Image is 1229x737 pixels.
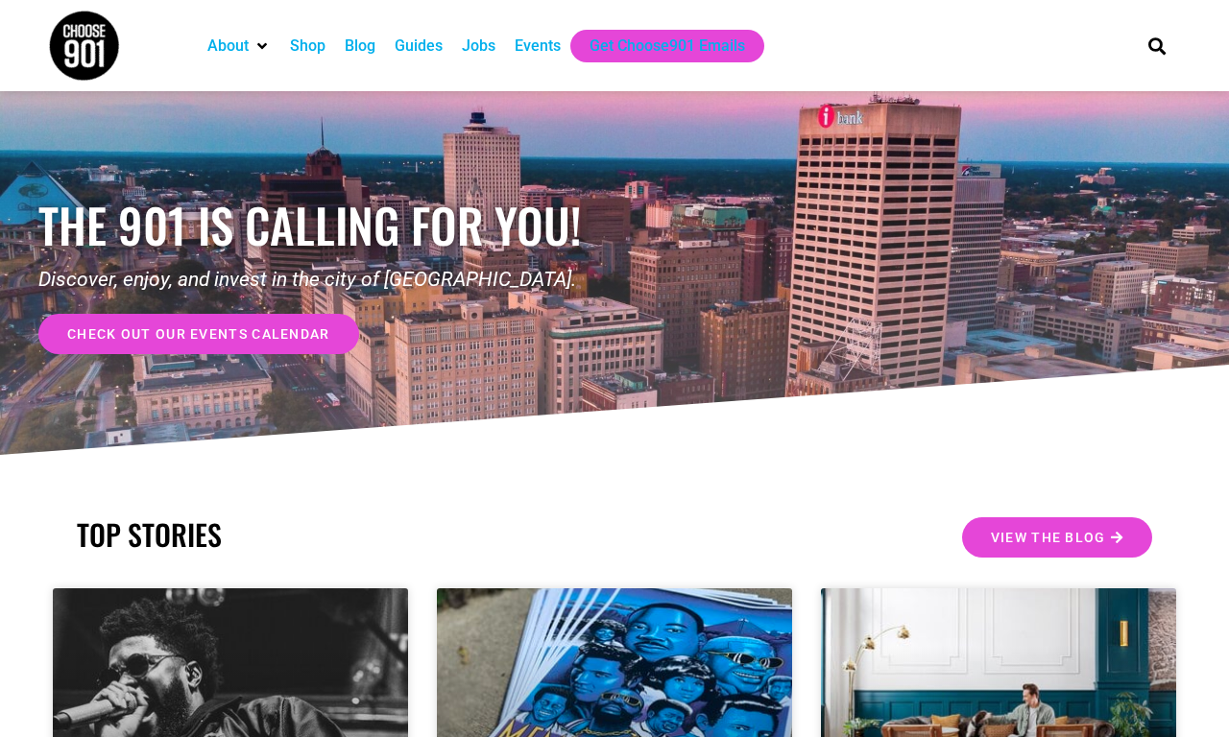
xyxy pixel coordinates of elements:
div: Search [1142,30,1173,61]
a: About [207,35,249,58]
span: check out our events calendar [67,327,330,341]
a: check out our events calendar [38,314,359,354]
a: View the Blog [962,517,1152,558]
h2: TOP STORIES [77,517,605,552]
a: Shop [290,35,325,58]
p: Discover, enjoy, and invest in the city of [GEOGRAPHIC_DATA]. [38,265,614,296]
h1: the 901 is calling for you! [38,197,614,253]
nav: Main nav [198,30,1116,62]
a: Guides [395,35,443,58]
a: Events [515,35,561,58]
a: Get Choose901 Emails [590,35,745,58]
a: Blog [345,35,375,58]
span: View the Blog [991,531,1106,544]
a: Jobs [462,35,495,58]
div: About [198,30,280,62]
